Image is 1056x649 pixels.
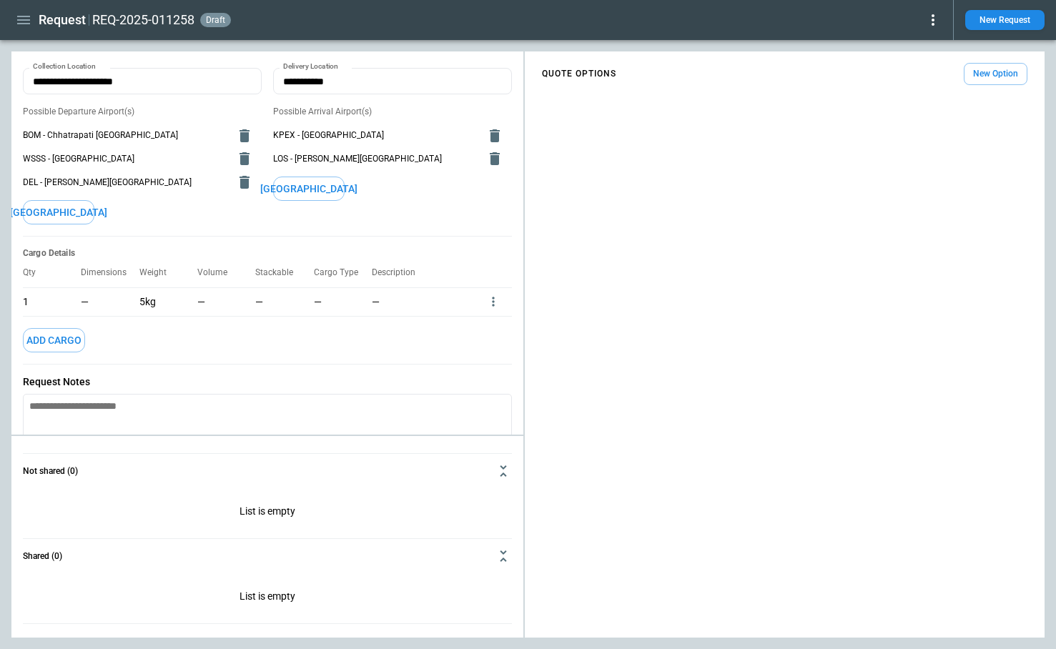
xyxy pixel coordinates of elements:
[314,296,360,308] p: —
[23,488,512,538] p: List is empty
[23,467,78,476] h6: Not shared (0)
[283,61,338,72] label: Delivery Location
[23,200,94,225] button: [GEOGRAPHIC_DATA]
[197,296,205,308] p: —
[230,122,259,150] button: delete
[273,177,345,202] button: [GEOGRAPHIC_DATA]
[480,122,509,150] button: delete
[33,61,96,72] label: Collection Location
[314,267,370,278] p: Cargo Type
[964,63,1027,85] button: New Option
[81,287,139,316] div: No dimensions
[273,153,478,165] span: LOS - [PERSON_NAME][GEOGRAPHIC_DATA]
[39,11,86,29] h1: Request
[139,296,156,308] p: 5kg
[255,296,263,308] p: —
[81,267,138,278] p: Dimensions
[23,177,227,189] span: DEL - [PERSON_NAME][GEOGRAPHIC_DATA]
[203,15,228,25] span: draft
[23,129,227,142] span: BOM - Chhatrapati [GEOGRAPHIC_DATA]
[372,267,427,278] p: Description
[23,296,29,308] p: 1
[273,106,512,118] p: Possible Arrival Airport(s)
[23,328,85,353] button: Add Cargo
[372,287,486,316] div: No description
[23,488,512,538] div: Not shared (0)
[23,106,262,118] p: Possible Departure Airport(s)
[480,144,509,173] button: delete
[255,267,305,278] p: Stackable
[23,552,62,561] h6: Shared (0)
[81,296,127,308] p: —
[92,11,194,29] h2: REQ-2025-011258
[197,267,239,278] p: Volume
[230,168,259,197] button: delete
[525,57,1045,91] div: scrollable content
[23,267,47,278] p: Qty
[23,454,512,488] button: Not shared (0)
[965,10,1045,30] button: New Request
[314,287,372,316] div: No cargo type
[273,129,478,142] span: KPEX - [GEOGRAPHIC_DATA]
[23,153,227,165] span: WSSS - [GEOGRAPHIC_DATA]
[23,376,512,388] p: Request Notes
[139,267,178,278] p: Weight
[230,144,259,173] button: delete
[372,296,475,308] p: —
[23,248,512,259] h6: Cargo Details
[486,294,500,309] button: more
[23,573,512,623] div: Not shared (0)
[23,539,512,573] button: Shared (0)
[542,71,616,77] h4: QUOTE OPTIONS
[23,573,512,623] p: List is empty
